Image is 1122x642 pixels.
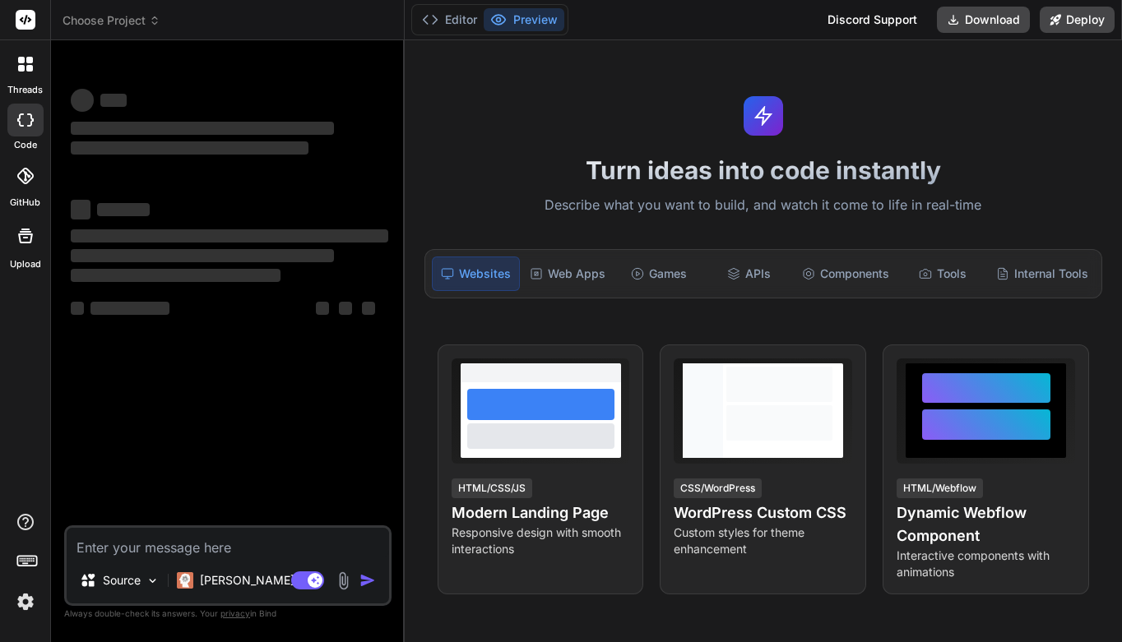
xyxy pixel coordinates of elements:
span: ‌ [71,249,334,262]
div: HTML/Webflow [897,478,983,498]
img: Claude 4 Sonnet [177,572,193,589]
span: ‌ [71,302,84,315]
span: ‌ [71,141,308,155]
div: Web Apps [523,256,612,291]
p: [PERSON_NAME] 4 S.. [200,572,322,589]
label: code [14,138,37,152]
span: ‌ [71,89,94,112]
span: Choose Project [63,12,160,29]
span: ‌ [316,302,329,315]
label: Upload [10,257,41,271]
span: ‌ [339,302,352,315]
div: CSS/WordPress [674,478,762,498]
img: attachment [334,571,353,590]
label: GitHub [10,196,40,210]
span: ‌ [100,94,127,107]
span: ‌ [71,229,388,242]
div: Games [615,256,702,291]
button: Download [937,7,1030,33]
p: Describe what you want to build, and watch it come to life in real-time [415,195,1112,216]
img: icon [359,572,376,589]
div: Websites [432,256,521,291]
div: HTML/CSS/JS [452,478,532,498]
h1: Turn ideas into code instantly [415,155,1112,185]
h4: WordPress Custom CSS [674,501,852,524]
img: Pick Models [146,574,160,588]
h4: Modern Landing Page [452,501,630,524]
span: ‌ [90,302,169,315]
div: Discord Support [818,7,927,33]
p: Source [103,572,141,589]
div: APIs [706,256,793,291]
button: Editor [415,8,484,31]
span: ‌ [71,269,280,282]
span: privacy [220,608,250,618]
span: ‌ [97,203,150,216]
div: Internal Tools [990,256,1095,291]
label: threads [7,83,43,97]
p: Always double-check its answers. Your in Bind [64,606,392,621]
img: settings [12,588,39,616]
p: Interactive components with animations [897,547,1075,580]
div: Tools [899,256,986,291]
h4: Dynamic Webflow Component [897,501,1075,547]
button: Preview [484,8,564,31]
div: Components [795,256,896,291]
span: ‌ [71,122,334,135]
p: Custom styles for theme enhancement [674,524,852,557]
span: ‌ [71,200,90,219]
p: Responsive design with smooth interactions [452,524,630,557]
span: ‌ [362,302,375,315]
button: Deploy [1040,7,1115,33]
